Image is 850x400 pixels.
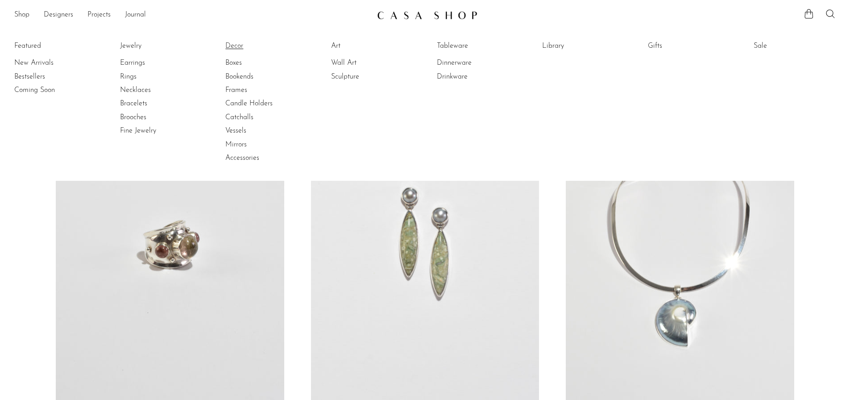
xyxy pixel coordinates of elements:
[14,72,81,82] a: Bestsellers
[437,41,504,51] a: Tableware
[331,39,398,83] ul: Art
[437,39,504,83] ul: Tableware
[14,56,81,97] ul: Featured
[120,72,187,82] a: Rings
[648,41,715,51] a: Gifts
[120,99,187,108] a: Bracelets
[225,58,292,68] a: Boxes
[225,112,292,122] a: Catchalls
[44,9,73,21] a: Designers
[14,8,370,23] ul: NEW HEADER MENU
[225,99,292,108] a: Candle Holders
[754,41,821,51] a: Sale
[14,9,29,21] a: Shop
[437,72,504,82] a: Drinkware
[542,39,609,56] ul: Library
[542,41,609,51] a: Library
[120,58,187,68] a: Earrings
[225,126,292,136] a: Vessels
[14,58,81,68] a: New Arrivals
[437,58,504,68] a: Dinnerware
[120,39,187,138] ul: Jewelry
[331,58,398,68] a: Wall Art
[120,126,187,136] a: Fine Jewelry
[14,8,370,23] nav: Desktop navigation
[120,112,187,122] a: Brooches
[648,39,715,56] ul: Gifts
[87,9,111,21] a: Projects
[225,140,292,150] a: Mirrors
[14,85,81,95] a: Coming Soon
[120,41,187,51] a: Jewelry
[331,72,398,82] a: Sculpture
[225,72,292,82] a: Bookends
[120,85,187,95] a: Necklaces
[225,39,292,165] ul: Decor
[225,153,292,163] a: Accessories
[225,85,292,95] a: Frames
[125,9,146,21] a: Journal
[754,39,821,56] ul: Sale
[225,41,292,51] a: Decor
[331,41,398,51] a: Art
